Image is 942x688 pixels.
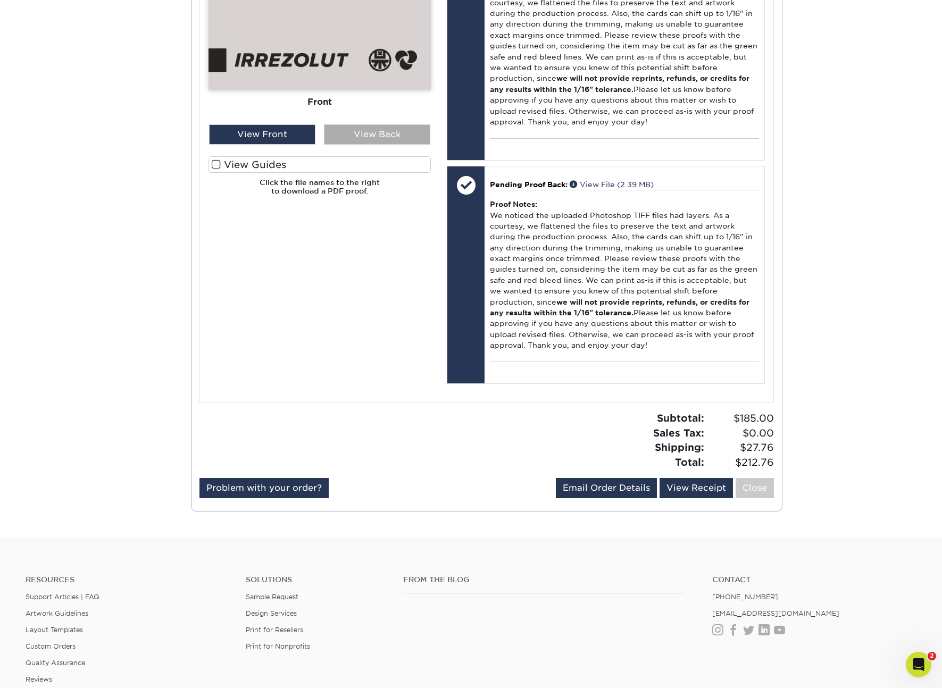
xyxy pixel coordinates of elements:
[199,478,329,498] a: Problem with your order?
[246,642,310,650] a: Print for Nonprofits
[707,440,774,455] span: $27.76
[490,180,568,189] span: Pending Proof Back:
[209,124,315,145] div: View Front
[324,124,430,145] div: View Back
[246,593,298,601] a: Sample Request
[26,642,76,650] a: Custom Orders
[712,609,839,617] a: [EMAIL_ADDRESS][DOMAIN_NAME]
[657,412,704,424] strong: Subtotal:
[209,90,431,114] div: Front
[570,180,654,189] a: View File (2.39 MB)
[490,298,749,317] b: we will not provide reprints, refunds, or credits for any results within the 1/16" tolerance.
[707,411,774,426] span: $185.00
[26,575,230,584] h4: Resources
[209,156,431,173] label: View Guides
[712,593,778,601] a: [PHONE_NUMBER]
[246,575,387,584] h4: Solutions
[660,478,733,498] a: View Receipt
[26,609,88,617] a: Artwork Guidelines
[928,652,936,660] span: 2
[246,609,297,617] a: Design Services
[707,455,774,470] span: $212.76
[490,190,758,362] div: We noticed the uploaded Photoshop TIFF files had layers. As a courtesy, we flattened the files to...
[26,626,83,634] a: Layout Templates
[403,575,683,584] h4: From the Blog
[209,178,431,204] h6: Click the file names to the right to download a PDF proof.
[246,626,303,634] a: Print for Resellers
[675,456,704,468] strong: Total:
[906,652,931,677] iframe: Intercom live chat
[653,427,704,439] strong: Sales Tax:
[707,426,774,441] span: $0.00
[26,593,99,601] a: Support Articles | FAQ
[490,74,749,93] b: we will not provide reprints, refunds, or credits for any results within the 1/16" tolerance.
[712,575,916,584] a: Contact
[736,478,774,498] a: Close
[655,441,704,453] strong: Shipping:
[556,478,657,498] a: Email Order Details
[490,200,537,208] strong: Proof Notes:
